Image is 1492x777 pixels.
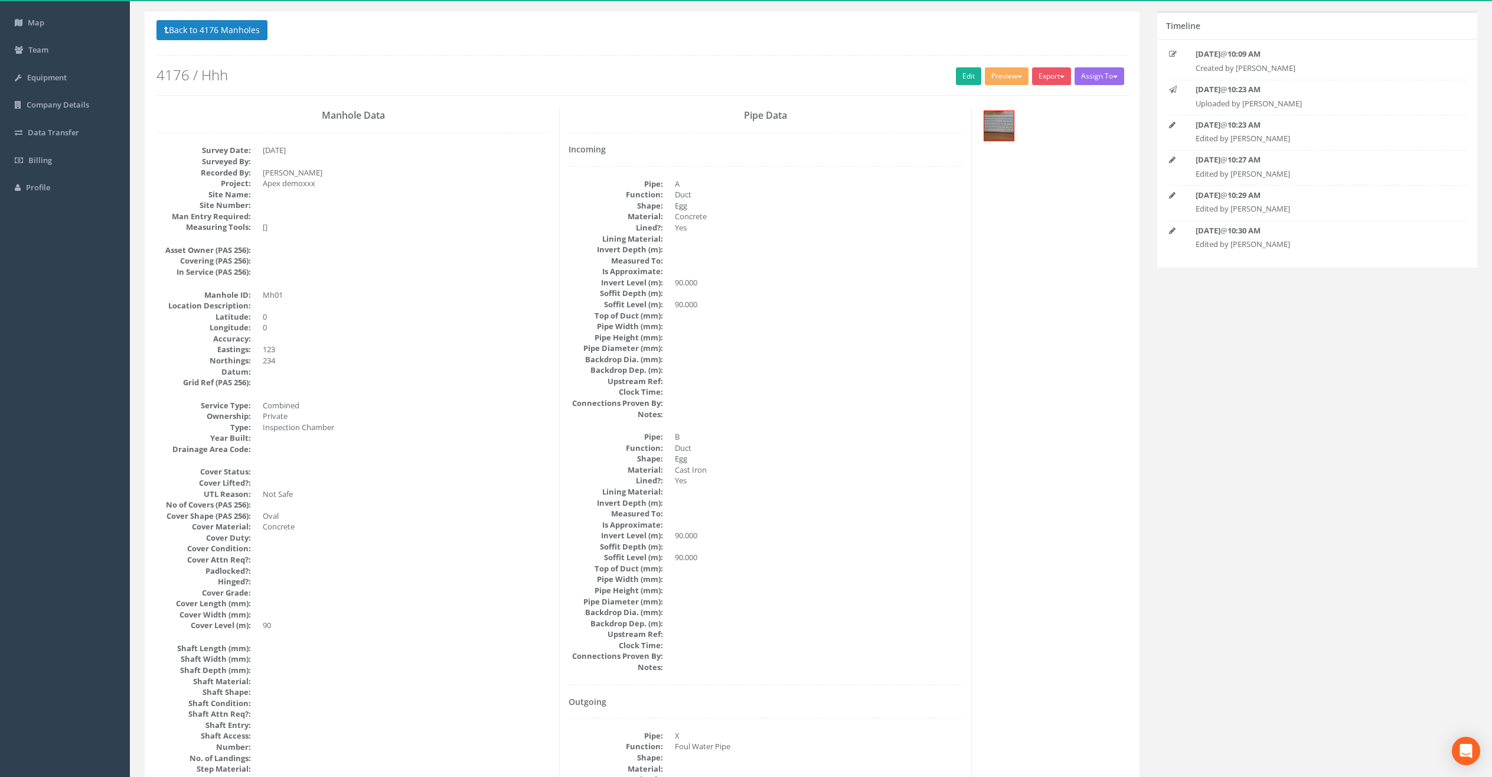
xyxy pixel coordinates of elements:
[156,598,251,609] dt: Cover Length (mm):
[1075,67,1124,85] button: Assign To
[569,443,663,454] dt: Function:
[27,72,67,83] span: Equipment
[675,741,962,752] dd: Foul Water Pipe
[1196,239,1439,250] p: Edited by [PERSON_NAME]
[569,178,663,190] dt: Pipe:
[1196,133,1439,144] p: Edited by [PERSON_NAME]
[569,310,663,321] dt: Top of Duct (mm):
[1227,190,1261,200] strong: 10:29 AM
[569,752,663,763] dt: Shape:
[985,67,1029,85] button: Preview
[569,585,663,596] dt: Pipe Height (mm):
[569,541,663,552] dt: Soffit Depth (m):
[156,311,251,323] dt: Latitude:
[569,730,663,742] dt: Pipe:
[1227,84,1261,95] strong: 10:23 AM
[675,211,962,222] dd: Concrete
[569,563,663,574] dt: Top of Duct (mm):
[569,110,962,121] h3: Pipe Data
[263,355,550,366] dd: 234
[569,321,663,332] dt: Pipe Width (mm):
[569,200,663,212] dt: Shape:
[156,444,251,455] dt: Drainage Area Code:
[263,290,550,301] dd: Mh01
[569,211,663,222] dt: Material:
[1196,225,1439,236] p: @
[569,519,663,531] dt: Is Approximate:
[569,530,663,541] dt: Invert Level (m):
[569,574,663,585] dt: Pipe Width (mm):
[569,464,663,476] dt: Material:
[984,111,1014,141] img: 18fcffdb-7f81-2762-ef8d-43301822e8a7_ead29854-c7f7-2974-c994-240f57090077_thumb.jpg
[263,322,550,333] dd: 0
[675,277,962,288] dd: 90.000
[156,366,251,378] dt: Datum:
[156,477,251,489] dt: Cover Lifted?:
[263,311,550,323] dd: 0
[569,763,663,775] dt: Material:
[1196,84,1220,95] strong: [DATE]
[263,411,550,422] dd: Private
[156,753,251,764] dt: No. of Landings:
[263,521,550,532] dd: Concrete
[1452,737,1480,765] div: Open Intercom Messenger
[263,400,550,411] dd: Combined
[1032,67,1071,85] button: Export
[569,453,663,464] dt: Shape:
[569,475,663,486] dt: Lined?:
[263,178,550,189] dd: Apex demoxxx
[156,742,251,753] dt: Number:
[675,189,962,200] dd: Duct
[263,167,550,178] dd: [PERSON_NAME]
[156,609,251,620] dt: Cover Width (mm):
[263,511,550,522] dd: Oval
[569,508,663,519] dt: Measured To:
[569,431,663,443] dt: Pipe:
[1196,168,1439,180] p: Edited by [PERSON_NAME]
[1196,225,1220,236] strong: [DATE]
[156,511,251,522] dt: Cover Shape (PAS 256):
[263,344,550,355] dd: 123
[675,453,962,464] dd: Egg
[156,433,251,444] dt: Year Built:
[569,266,663,277] dt: Is Approximate:
[156,687,251,698] dt: Shaft Shape:
[675,431,962,443] dd: B
[27,99,89,110] span: Company Details
[156,730,251,742] dt: Shaft Access:
[569,376,663,387] dt: Upstream Ref:
[569,288,663,299] dt: Soffit Depth (m):
[569,697,962,706] h4: Outgoing
[156,110,550,121] h3: Manhole Data
[156,189,251,200] dt: Site Name:
[156,763,251,775] dt: Step Material:
[156,200,251,211] dt: Site Number:
[569,343,663,354] dt: Pipe Diameter (mm):
[1227,154,1261,165] strong: 10:27 AM
[156,333,251,344] dt: Accuracy:
[156,708,251,720] dt: Shaft Attn Req?:
[569,486,663,498] dt: Lining Material:
[156,532,251,544] dt: Cover Duty:
[156,67,1128,83] h2: 4176 / Hhh
[569,629,663,640] dt: Upstream Ref:
[156,565,251,577] dt: Padlocked?:
[156,178,251,189] dt: Project:
[675,178,962,190] dd: A
[569,607,663,618] dt: Backdrop Dia. (mm):
[1196,154,1220,165] strong: [DATE]
[156,245,251,256] dt: Asset Owner (PAS 256):
[156,344,251,355] dt: Eastings:
[569,662,663,673] dt: Notes:
[156,676,251,687] dt: Shaft Material:
[569,244,663,255] dt: Invert Depth (m):
[675,730,962,742] dd: X
[956,67,981,85] a: Edit
[156,167,251,178] dt: Recorded By:
[675,443,962,454] dd: Duct
[1196,63,1439,74] p: Created by [PERSON_NAME]
[569,618,663,629] dt: Backdrop Dep. (m):
[1196,48,1220,59] strong: [DATE]
[569,365,663,376] dt: Backdrop Dep. (m):
[1196,190,1439,201] p: @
